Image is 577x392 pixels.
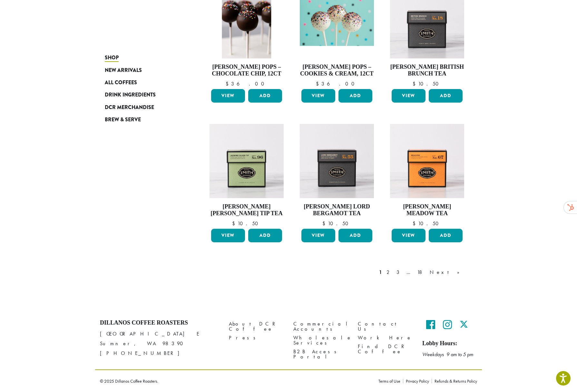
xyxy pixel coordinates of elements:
a: Find DCR Coffee [358,342,413,356]
button: Add [248,89,282,103]
h4: [PERSON_NAME] Pops – Cookies & Cream, 12ct [300,64,374,77]
p: © 2025 Dillanos Coffee Roasters. [100,379,369,383]
a: Commercial Accounts [293,319,348,333]
a: Refunds & Returns Policy [432,379,477,383]
a: Contact Us [358,319,413,333]
h5: Lobby Hours: [422,340,477,347]
a: 18 [416,268,426,276]
a: View [392,229,425,242]
a: View [211,89,245,103]
h4: [PERSON_NAME] British Brunch Tea [390,64,464,77]
bdi: 10.50 [232,220,261,227]
h4: [PERSON_NAME] Lord Bergamot Tea [300,203,374,217]
a: … [405,268,414,276]
a: Terms of Use [378,379,403,383]
h4: [PERSON_NAME] [PERSON_NAME] Tip Tea [210,203,284,217]
a: View [301,89,335,103]
span: New Arrivals [105,66,142,75]
a: Wholesale Services [293,333,348,347]
a: Brew & Serve [105,114,182,126]
span: $ [316,80,321,87]
h4: [PERSON_NAME] Meadow Tea [390,203,464,217]
span: Shop [105,54,119,62]
h4: [PERSON_NAME] Pops – Chocolate Chip, 12ct [210,64,284,77]
a: View [392,89,425,103]
em: Weekdays 9 am to 5 pm [422,351,473,358]
bdi: 10.50 [413,220,442,227]
a: About DCR Coffee [229,319,284,333]
a: Next » [428,268,465,276]
a: Shop [105,52,182,64]
bdi: 10.50 [322,220,351,227]
a: 3 [395,268,403,276]
a: View [301,229,335,242]
a: [PERSON_NAME] Meadow Tea $10.50 [390,124,464,226]
span: $ [232,220,238,227]
a: [PERSON_NAME] Lord Bergamot Tea $10.50 [300,124,374,226]
button: Add [248,229,282,242]
bdi: 36.00 [226,80,267,87]
button: Add [429,89,463,103]
span: $ [226,80,231,87]
span: Drink Ingredients [105,91,156,99]
p: [GEOGRAPHIC_DATA] E Sumner, WA 98390 [PHONE_NUMBER] [100,329,219,358]
a: 2 [385,268,393,276]
span: $ [413,220,418,227]
h4: Dillanos Coffee Roasters [100,319,219,327]
a: View [211,229,245,242]
a: Work Here [358,333,413,342]
span: $ [413,80,418,87]
a: Drink Ingredients [105,89,182,101]
bdi: 36.00 [316,80,357,87]
a: DCR Merchandise [105,101,182,114]
a: B2B Access Portal [293,347,348,361]
a: Press [229,333,284,342]
span: DCR Merchandise [105,104,154,112]
img: Jasmine-Silver-Tip-Signature-Green-Carton-2023.jpg [210,124,284,198]
button: Add [338,229,372,242]
img: Meadow-Signature-Herbal-Carton-2023.jpg [390,124,464,198]
img: Lord-Bergamot-Signature-Black-Carton-2023-1.jpg [300,124,374,198]
span: $ [322,220,328,227]
a: All Coffees [105,76,182,89]
button: Add [429,229,463,242]
button: Add [338,89,372,103]
span: All Coffees [105,79,137,87]
a: [PERSON_NAME] [PERSON_NAME] Tip Tea $10.50 [210,124,284,226]
a: Privacy Policy [403,379,432,383]
a: 1 [378,268,383,276]
span: Brew & Serve [105,116,141,124]
a: New Arrivals [105,64,182,76]
bdi: 10.50 [413,80,442,87]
